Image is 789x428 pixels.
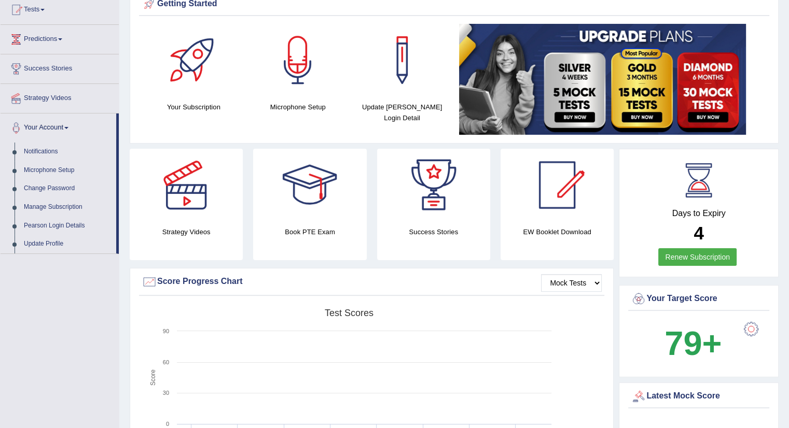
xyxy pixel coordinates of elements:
[377,226,490,237] h4: Success Stories
[19,217,116,235] a: Pearson Login Details
[694,223,703,243] b: 4
[19,161,116,180] a: Microphone Setup
[325,308,373,318] tspan: Test scores
[166,421,169,427] text: 0
[631,389,767,404] div: Latest Mock Score
[501,226,614,237] h4: EW Booklet Download
[631,209,767,218] h4: Days to Expiry
[19,179,116,198] a: Change Password
[1,54,119,80] a: Success Stories
[253,226,366,237] h4: Book PTE Exam
[19,142,116,161] a: Notifications
[1,25,119,51] a: Predictions
[1,113,116,139] a: Your Account
[142,274,602,290] div: Score Progress Chart
[130,226,243,237] h4: Strategy Videos
[658,248,737,266] a: Renew Subscription
[355,102,449,123] h4: Update [PERSON_NAME] Login Detail
[149,369,157,386] tspan: Score
[459,24,746,135] img: small5.jpg
[163,390,169,396] text: 30
[163,359,169,365] text: 60
[631,291,767,307] div: Your Target Score
[251,102,345,112] h4: Microphone Setup
[163,328,169,334] text: 90
[19,235,116,253] a: Update Profile
[665,324,722,362] b: 79+
[19,198,116,217] a: Manage Subscription
[1,84,119,110] a: Strategy Videos
[147,102,241,112] h4: Your Subscription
